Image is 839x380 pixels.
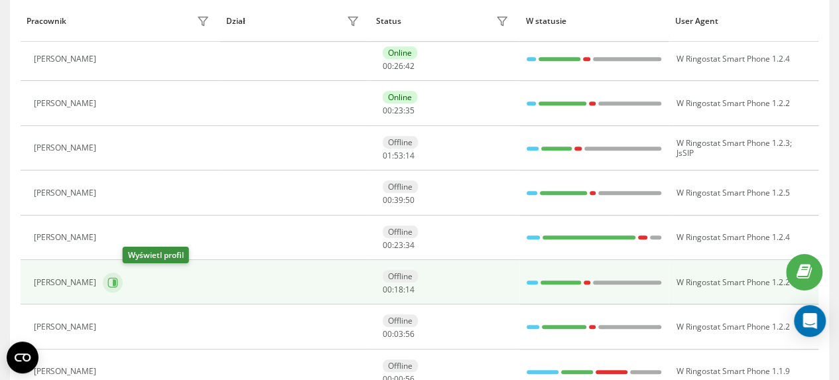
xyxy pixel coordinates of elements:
[676,365,789,377] span: W Ringostat Smart Phone 1.1.9
[376,17,401,26] div: Status
[123,247,189,263] div: Wyświetl profil
[383,359,418,372] div: Offline
[383,330,415,339] div: : :
[383,150,392,161] span: 01
[394,105,403,116] span: 23
[383,151,415,160] div: : :
[34,322,99,332] div: [PERSON_NAME]
[394,194,403,206] span: 39
[405,60,415,72] span: 42
[383,241,415,250] div: : :
[383,62,415,71] div: : :
[383,314,418,327] div: Offline
[676,321,789,332] span: W Ringostat Smart Phone 1.2.2
[34,278,99,287] div: [PERSON_NAME]
[383,284,392,295] span: 00
[676,147,693,158] span: JsSIP
[676,231,789,243] span: W Ringostat Smart Phone 1.2.4
[675,17,812,26] div: User Agent
[383,196,415,205] div: : :
[405,105,415,116] span: 35
[383,91,417,103] div: Online
[794,305,826,337] div: Open Intercom Messenger
[34,188,99,198] div: [PERSON_NAME]
[383,239,392,251] span: 00
[383,106,415,115] div: : :
[383,194,392,206] span: 00
[383,328,392,340] span: 00
[394,60,403,72] span: 26
[394,328,403,340] span: 03
[405,150,415,161] span: 14
[34,143,99,153] div: [PERSON_NAME]
[405,328,415,340] span: 56
[383,60,392,72] span: 00
[676,277,789,288] span: W Ringostat Smart Phone 1.2.2
[34,233,99,242] div: [PERSON_NAME]
[34,54,99,64] div: [PERSON_NAME]
[676,187,789,198] span: W Ringostat Smart Phone 1.2.5
[676,137,789,149] span: W Ringostat Smart Phone 1.2.3
[383,105,392,116] span: 00
[394,239,403,251] span: 23
[525,17,663,26] div: W statusie
[7,342,38,373] button: Open CMP widget
[383,46,417,59] div: Online
[226,17,245,26] div: Dział
[34,367,99,376] div: [PERSON_NAME]
[34,99,99,108] div: [PERSON_NAME]
[676,53,789,64] span: W Ringostat Smart Phone 1.2.4
[394,150,403,161] span: 53
[27,17,66,26] div: Pracownik
[383,270,418,283] div: Offline
[405,239,415,251] span: 34
[394,284,403,295] span: 18
[405,194,415,206] span: 50
[383,180,418,193] div: Offline
[383,285,415,294] div: : :
[383,136,418,149] div: Offline
[676,97,789,109] span: W Ringostat Smart Phone 1.2.2
[383,225,418,238] div: Offline
[405,284,415,295] span: 14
